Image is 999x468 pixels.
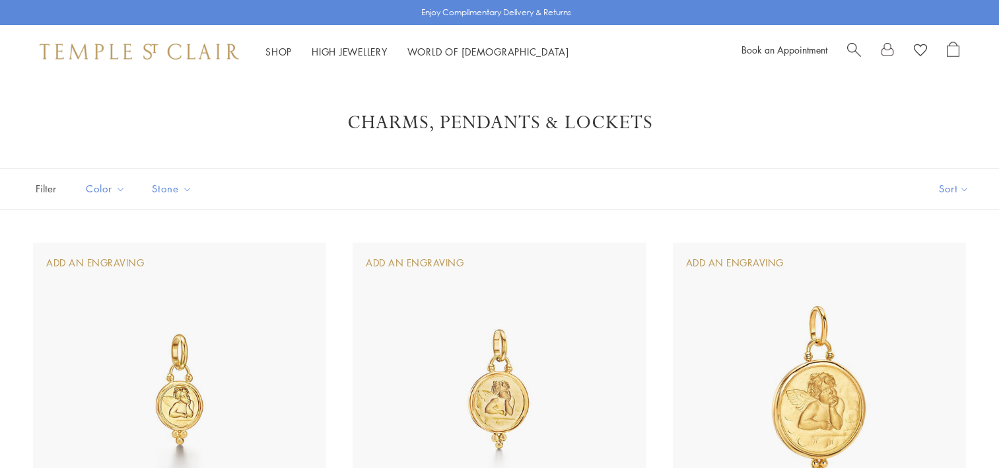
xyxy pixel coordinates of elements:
h1: Charms, Pendants & Lockets [53,111,946,135]
a: ShopShop [265,45,292,58]
a: Search [847,42,861,61]
div: Add An Engraving [46,256,144,270]
a: View Wishlist [914,42,927,61]
a: Book an Appointment [741,43,827,56]
div: Add An Engraving [366,256,464,270]
nav: Main navigation [265,44,569,60]
div: Add An Engraving [686,256,784,270]
p: Enjoy Complimentary Delivery & Returns [421,6,571,19]
img: Temple St. Clair [40,44,239,59]
button: Show sort by [909,169,999,209]
button: Stone [142,174,202,204]
a: High JewelleryHigh Jewellery [312,45,388,58]
a: World of [DEMOGRAPHIC_DATA]World of [DEMOGRAPHIC_DATA] [407,45,569,58]
button: Color [76,174,135,204]
a: Open Shopping Bag [947,42,959,61]
span: Stone [145,180,202,197]
span: Color [79,180,135,197]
